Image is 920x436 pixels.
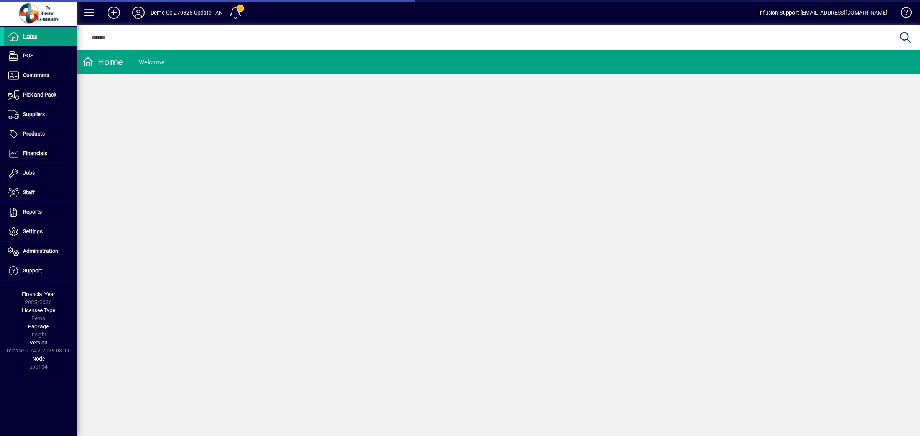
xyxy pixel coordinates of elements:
[4,46,77,66] a: POS
[23,131,45,137] span: Products
[126,6,151,20] button: Profile
[102,6,126,20] button: Add
[23,209,42,215] span: Reports
[32,356,45,362] span: Node
[23,33,37,39] span: Home
[22,291,55,297] span: Financial Year
[4,85,77,105] a: Pick and Pack
[23,189,35,195] span: Staff
[895,2,910,26] a: Knowledge Base
[139,56,164,69] div: Welcome
[4,242,77,261] a: Administration
[23,92,56,98] span: Pick and Pack
[4,203,77,222] a: Reports
[82,56,123,68] div: Home
[4,125,77,144] a: Products
[151,7,223,19] div: Demo Co 270825 Update - AN
[4,144,77,163] a: Financials
[4,66,77,85] a: Customers
[23,111,45,117] span: Suppliers
[4,222,77,241] a: Settings
[23,72,49,78] span: Customers
[758,7,887,19] div: Infusion Support [EMAIL_ADDRESS][DOMAIN_NAME]
[23,52,33,59] span: POS
[23,170,35,176] span: Jobs
[4,183,77,202] a: Staff
[22,307,55,313] span: Licensee Type
[4,105,77,124] a: Suppliers
[23,150,47,156] span: Financials
[28,323,49,329] span: Package
[23,248,58,254] span: Administration
[4,261,77,280] a: Support
[4,164,77,183] a: Jobs
[30,339,48,346] span: Version
[23,228,43,234] span: Settings
[23,267,42,274] span: Support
